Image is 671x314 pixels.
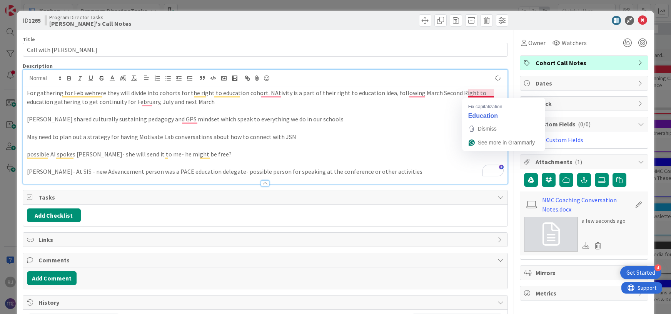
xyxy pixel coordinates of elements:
label: Title [23,36,35,43]
p: [PERSON_NAME] shared culturally sustaining pedagogy and GPS mindset which speak to everything we ... [27,115,504,124]
button: Add Checklist [27,208,81,222]
span: Attachments [536,157,634,166]
p: For gathering for Feb wehrere they will divide into cohorts for the right to education cohort. NA... [27,89,504,106]
span: Owner [528,38,546,47]
span: ID [23,16,41,25]
div: 4 [654,264,661,271]
b: [PERSON_NAME]'s Call Notes [49,20,132,27]
span: Description [23,62,53,69]
span: Block [536,99,634,108]
span: Cohort Call Notes [536,58,634,67]
div: Open Get Started checklist, remaining modules: 4 [620,266,661,279]
span: ( 1 ) [575,158,582,166]
div: Get Started [626,269,655,277]
span: Metrics [536,289,634,298]
span: Mirrors [536,268,634,277]
div: a few seconds ago [582,217,626,225]
b: 1265 [28,17,41,24]
span: Watchers [562,38,587,47]
span: Support [16,1,35,10]
span: Links [38,235,494,244]
span: Custom Fields [536,119,634,129]
a: Manage Custom Fields [524,136,583,144]
span: Tasks [38,193,494,202]
span: ( 0/0 ) [578,120,591,128]
span: Program Director Tasks [49,14,132,20]
p: [PERSON_NAME]- At SIS - new Advancement person was a PACE education delegate- possible person for... [27,167,504,176]
a: NMC Coaching Conversation Notes.docx [542,195,631,214]
input: type card name here... [23,43,508,57]
span: Comments [38,255,494,265]
p: May need to plan out a strategy for having Motivate Lab conversations about how to connect with JSN [27,133,504,141]
span: Dates [536,79,634,88]
button: Add Comment [27,271,77,285]
div: Download [582,241,590,251]
p: possible AI spokes [PERSON_NAME]- she will send it to me- he might be free? [27,150,504,159]
div: To enrich screen reader interactions, please activate Accessibility in Grammarly extension settings [23,87,508,184]
span: History [38,298,494,307]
